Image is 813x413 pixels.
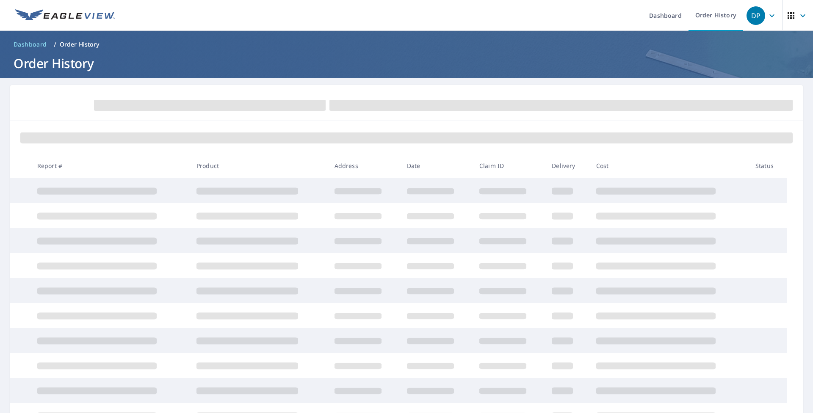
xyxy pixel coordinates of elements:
[747,6,765,25] div: DP
[10,38,50,51] a: Dashboard
[190,153,328,178] th: Product
[54,39,56,50] li: /
[60,40,100,49] p: Order History
[400,153,473,178] th: Date
[589,153,749,178] th: Cost
[10,38,803,51] nav: breadcrumb
[30,153,190,178] th: Report #
[14,40,47,49] span: Dashboard
[328,153,400,178] th: Address
[473,153,545,178] th: Claim ID
[749,153,787,178] th: Status
[15,9,115,22] img: EV Logo
[10,55,803,72] h1: Order History
[545,153,589,178] th: Delivery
